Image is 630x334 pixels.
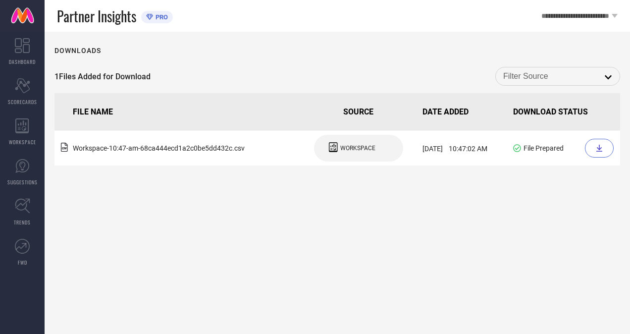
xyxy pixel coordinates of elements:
span: Partner Insights [57,6,136,26]
span: Workspace - 10:47-am - 68ca444ecd1a2c0be5dd432c .csv [73,144,245,152]
a: Download [585,139,616,158]
span: DASHBOARD [9,58,36,65]
th: DATE ADDED [419,93,509,131]
th: FILE NAME [54,93,298,131]
h1: Downloads [54,47,101,55]
span: WORKSPACE [9,138,36,146]
span: FWD [18,259,27,266]
th: SOURCE [298,93,419,131]
th: DOWNLOAD STATUS [509,93,620,131]
span: [DATE] 10:47:02 AM [422,145,487,153]
span: SUGGESTIONS [7,178,38,186]
span: PRO [153,13,168,21]
span: SCORECARDS [8,98,37,106]
span: WORKSPACE [340,145,375,152]
span: 1 Files Added for Download [54,72,151,81]
span: File Prepared [524,144,564,152]
span: TRENDS [14,219,31,226]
